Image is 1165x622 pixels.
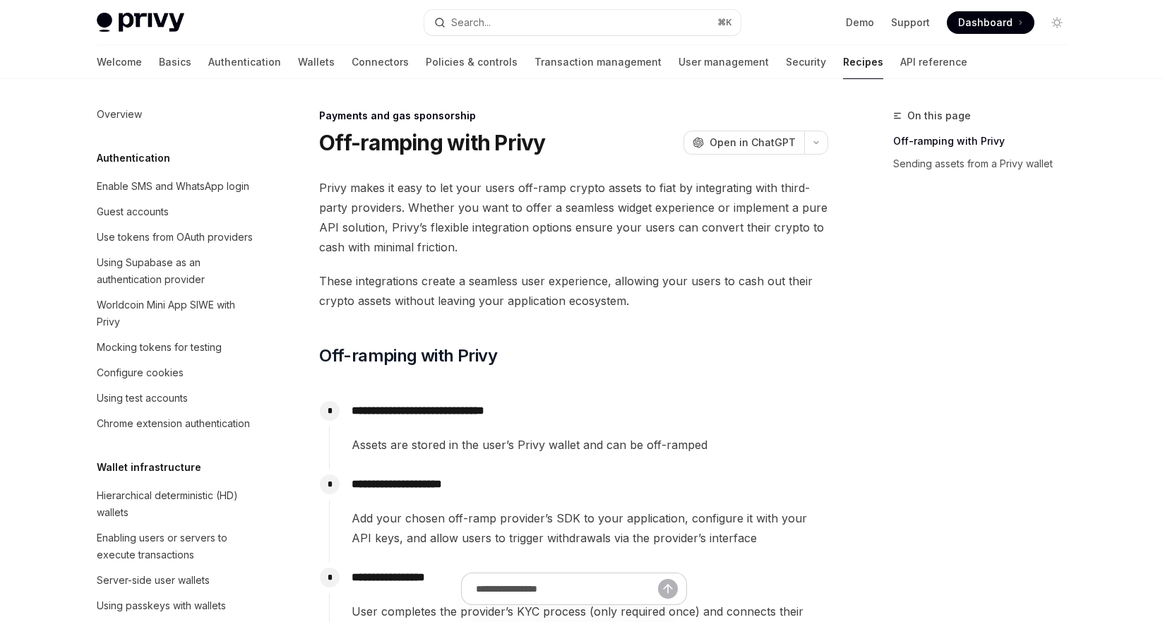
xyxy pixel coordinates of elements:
button: Toggle dark mode [1046,11,1068,34]
h5: Authentication [97,150,170,167]
span: These integrations create a seamless user experience, allowing your users to cash out their crypt... [319,271,828,311]
div: Use tokens from OAuth providers [97,229,253,246]
a: Server-side user wallets [85,568,266,593]
span: Assets are stored in the user’s Privy wallet and can be off-ramped [352,435,828,455]
div: Mocking tokens for testing [97,339,222,356]
a: API reference [900,45,967,79]
a: Transaction management [534,45,662,79]
h5: Wallet infrastructure [97,459,201,476]
div: Hierarchical deterministic (HD) wallets [97,487,258,521]
a: User management [679,45,769,79]
a: Worldcoin Mini App SIWE with Privy [85,292,266,335]
button: Open in ChatGPT [683,131,804,155]
a: Off-ramping with Privy [893,130,1080,152]
a: Using test accounts [85,385,266,411]
div: Using test accounts [97,390,188,407]
a: Policies & controls [426,45,518,79]
a: Overview [85,102,266,127]
div: Enable SMS and WhatsApp login [97,178,249,195]
h1: Off-ramping with Privy [319,130,546,155]
a: Enable SMS and WhatsApp login [85,174,266,199]
div: Worldcoin Mini App SIWE with Privy [97,297,258,330]
a: Guest accounts [85,199,266,225]
a: Configure cookies [85,360,266,385]
div: Using Supabase as an authentication provider [97,254,258,288]
a: Use tokens from OAuth providers [85,225,266,250]
button: Send message [658,579,678,599]
a: Basics [159,45,191,79]
div: Using passkeys with wallets [97,597,226,614]
a: Chrome extension authentication [85,411,266,436]
div: Guest accounts [97,203,169,220]
div: Payments and gas sponsorship [319,109,828,123]
div: Server-side user wallets [97,572,210,589]
div: Search... [451,14,491,31]
a: Using Supabase as an authentication provider [85,250,266,292]
img: light logo [97,13,184,32]
a: Security [786,45,826,79]
a: Mocking tokens for testing [85,335,266,360]
a: Support [891,16,930,30]
div: Chrome extension authentication [97,415,250,432]
span: Privy makes it easy to let your users off-ramp crypto assets to fiat by integrating with third-pa... [319,178,828,257]
a: Connectors [352,45,409,79]
span: Add your chosen off-ramp provider’s SDK to your application, configure it with your API keys, and... [352,508,828,548]
div: Enabling users or servers to execute transactions [97,530,258,563]
a: Welcome [97,45,142,79]
span: Dashboard [958,16,1012,30]
div: Configure cookies [97,364,184,381]
a: Wallets [298,45,335,79]
a: Recipes [843,45,883,79]
a: Authentication [208,45,281,79]
span: ⌘ K [717,17,732,28]
a: Hierarchical deterministic (HD) wallets [85,483,266,525]
a: Demo [846,16,874,30]
a: Enabling users or servers to execute transactions [85,525,266,568]
a: Sending assets from a Privy wallet [893,152,1080,175]
span: Off-ramping with Privy [319,345,497,367]
a: Using passkeys with wallets [85,593,266,618]
span: Open in ChatGPT [710,136,796,150]
a: Dashboard [947,11,1034,34]
button: Search...⌘K [424,10,741,35]
div: Overview [97,106,142,123]
span: On this page [907,107,971,124]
